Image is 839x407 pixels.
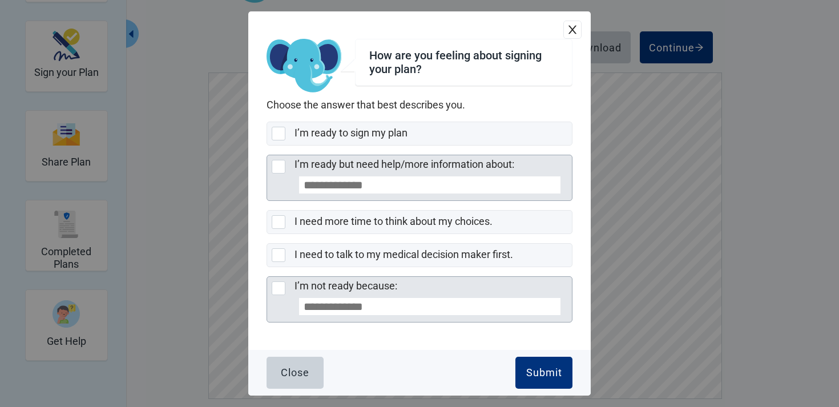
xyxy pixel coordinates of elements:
div: Submit [526,367,562,378]
button: Close [267,357,324,389]
div: Close [281,367,309,378]
label: I’m ready but need help/more information about: [295,158,514,170]
label: I need to talk to my medical decision maker first. [295,248,513,260]
div: How are you feeling about signing your plan? [369,49,558,76]
span: close [567,24,578,35]
div: I need to talk to my medical decision maker first., checkbox, not selected [267,243,572,267]
input: Specify your i’m not ready because: option [299,298,560,315]
input: Specify your i’m ready but need help/more information about: option [299,176,560,194]
label: I’m not ready because: [295,280,397,292]
div: I’m ready but need help/more information about:, checkbox, not selected [267,155,572,201]
label: I need more time to think about my choices. [295,215,493,227]
div: I need more time to think about my choices., checkbox, not selected [267,210,572,234]
label: I’m ready to sign my plan [295,127,408,139]
button: close [563,21,582,39]
label: Choose the answer that best describes you. [267,98,572,112]
button: Submit [515,357,572,389]
div: I’m ready to sign my plan, checkbox, not selected [267,122,572,146]
img: Koda Elephant [267,39,341,94]
div: I’m not ready because:, checkbox, not selected [267,276,572,323]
